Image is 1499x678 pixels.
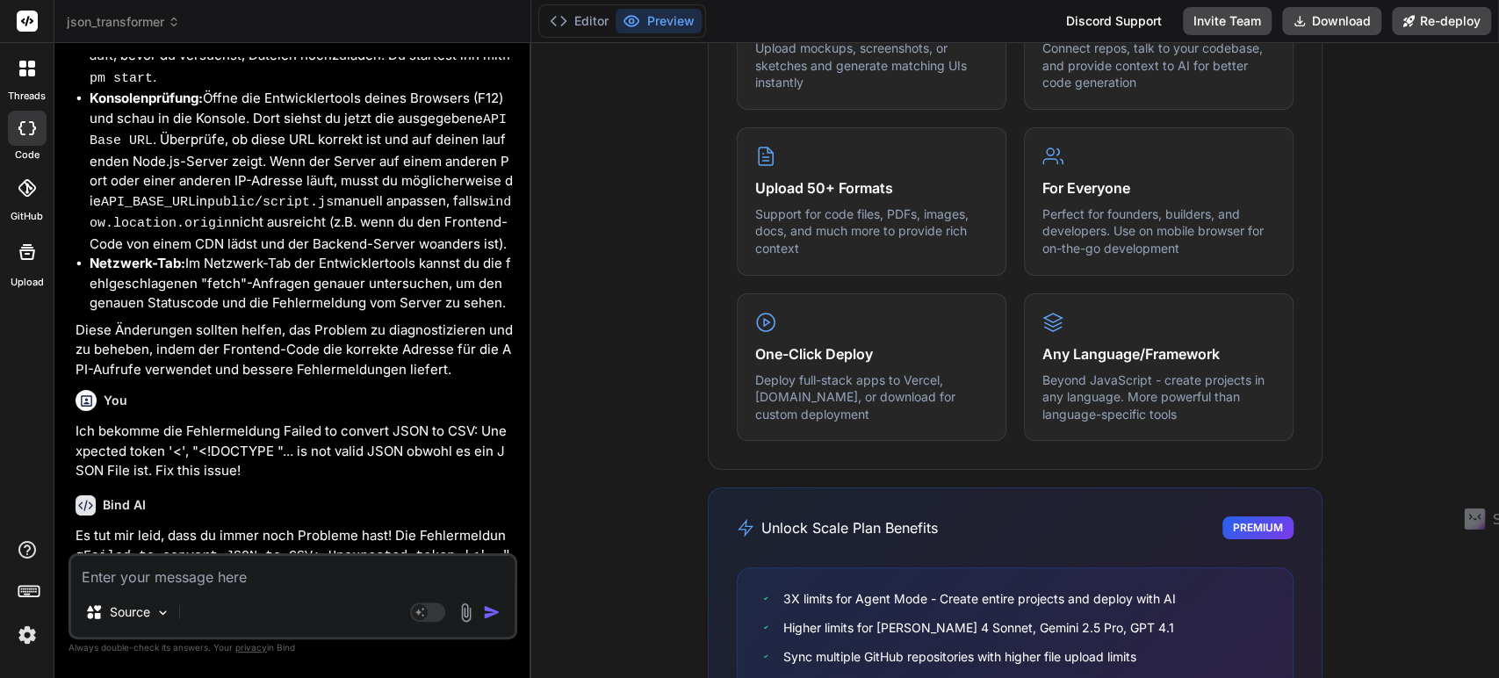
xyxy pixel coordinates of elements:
p: Beyond JavaScript - create projects in any language. More powerful than language-specific tools [1042,371,1275,423]
p: Upload mockups, screenshots, or sketches and generate matching UIs instantly [755,40,988,91]
strong: Netzwerk-Tab: [90,255,185,271]
h4: One-Click Deploy [755,343,988,364]
p: Support for code files, PDFs, images, docs, and much more to provide rich context [755,206,988,257]
p: Es tut mir leid, dass du immer noch Probleme hast! Die Fehlermeldung ist sehr aufschlussreich. Si... [76,526,514,650]
li: Öffne die Entwicklertools deines Browsers (F12) und schau in die Konsole. Dort siehst du jetzt di... [90,89,514,254]
p: Diese Änderungen sollten helfen, das Problem zu diagnostizieren und zu beheben, indem der Fronten... [76,321,514,380]
span: Sync multiple GitHub repositories with higher file upload limits [783,647,1136,666]
h6: Bind AI [103,496,146,514]
li: Im Netzwerk-Tab der Entwicklertools kannst du die fehlgeschlagenen "fetch"-Anfragen genauer unter... [90,254,514,314]
h4: For Everyone [1042,177,1275,198]
button: Re-deploy [1392,7,1491,35]
span: Higher limits for [PERSON_NAME] 4 Sonnet, Gemini 2.5 Pro, GPT 4.1 [783,618,1174,637]
h3: Unlock Scale Plan Benefits [737,517,938,538]
img: attachment [456,602,476,623]
img: settings [12,620,42,650]
p: Deploy full-stack apps to Vercel, [DOMAIN_NAME], or download for custom deployment [755,371,988,423]
div: Premium [1222,516,1294,539]
strong: Konsolenprüfung: [90,90,203,106]
p: Always double-check its answers. Your in Bind [68,639,517,656]
h6: You [104,392,127,409]
button: Invite Team [1183,7,1272,35]
span: 3X limits for Agent Mode - Create entire projects and deploy with AI [783,589,1176,608]
label: code [15,148,40,162]
span: privacy [235,642,267,653]
p: Ich bekomme die Fehlermeldung Failed to convert JSON to CSV: Unexpected token '<', "<!DOCTYPE "..... [76,422,514,481]
button: Editor [543,9,616,33]
label: threads [8,89,46,104]
button: Download [1282,7,1381,35]
li: Stelle sicher, dass dein Node.js-Server immer läuft, bevor du versuchst, Dateien hochzuladen. Du ... [90,26,514,90]
code: npm start [90,49,510,86]
button: Preview [616,9,702,33]
code: Failed to convert JSON to CSV: Unexpected token '<', "<!DOCTYPE "... is not valid JSON [76,549,510,586]
h4: Upload 50+ Formats [755,177,988,198]
label: Upload [11,275,44,290]
img: Pick Models [155,605,170,620]
h4: Any Language/Framework [1042,343,1275,364]
div: Discord Support [1056,7,1172,35]
code: API_BASE_URL [101,195,196,210]
p: Perfect for founders, builders, and developers. Use on mobile browser for on-the-go development [1042,206,1275,257]
p: Connect repos, talk to your codebase, and provide context to AI for better code generation [1042,40,1275,91]
code: public/script.js [207,195,334,210]
span: json_transformer [67,13,180,31]
label: GitHub [11,209,43,224]
img: icon [483,603,501,621]
p: Source [110,603,150,621]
